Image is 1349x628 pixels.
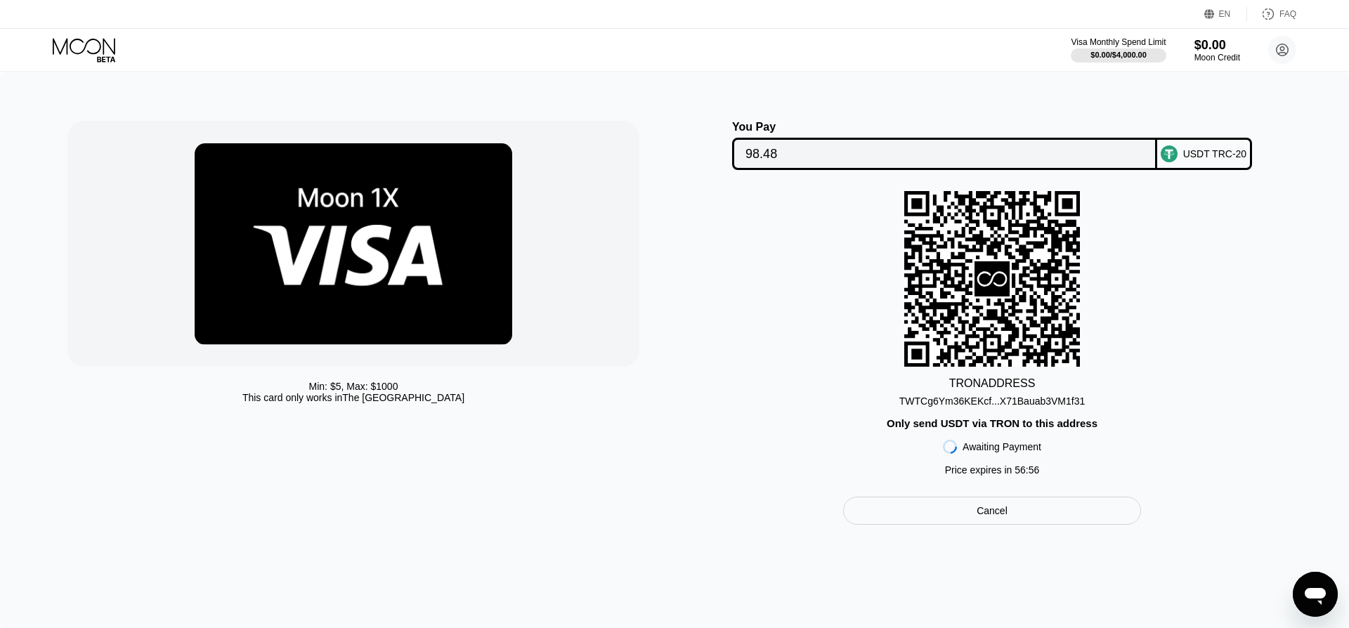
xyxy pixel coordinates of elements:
[1194,38,1240,53] div: $0.00
[945,464,1040,476] div: Price expires in
[963,441,1041,452] div: Awaiting Payment
[309,381,398,392] div: Min: $ 5 , Max: $ 1000
[1247,7,1296,21] div: FAQ
[887,417,1097,429] div: Only send USDT via TRON to this address
[899,390,1086,407] div: TWTCg6Ym36KEKcf...X71Bauab3VM1f31
[977,504,1008,517] div: Cancel
[242,392,464,403] div: This card only works in The [GEOGRAPHIC_DATA]
[1204,7,1247,21] div: EN
[1015,464,1039,476] span: 56 : 56
[1071,37,1166,47] div: Visa Monthly Spend Limit
[843,497,1140,525] div: Cancel
[1194,38,1240,63] div: $0.00Moon Credit
[949,377,1036,390] div: TRON ADDRESS
[1194,53,1240,63] div: Moon Credit
[1090,51,1147,59] div: $0.00 / $4,000.00
[689,121,1296,170] div: You PayUSDT TRC-20
[899,395,1086,407] div: TWTCg6Ym36KEKcf...X71Bauab3VM1f31
[1293,572,1338,617] iframe: Button to launch messaging window
[1219,9,1231,19] div: EN
[1071,37,1166,63] div: Visa Monthly Spend Limit$0.00/$4,000.00
[1279,9,1296,19] div: FAQ
[1183,148,1247,159] div: USDT TRC-20
[732,121,1157,133] div: You Pay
